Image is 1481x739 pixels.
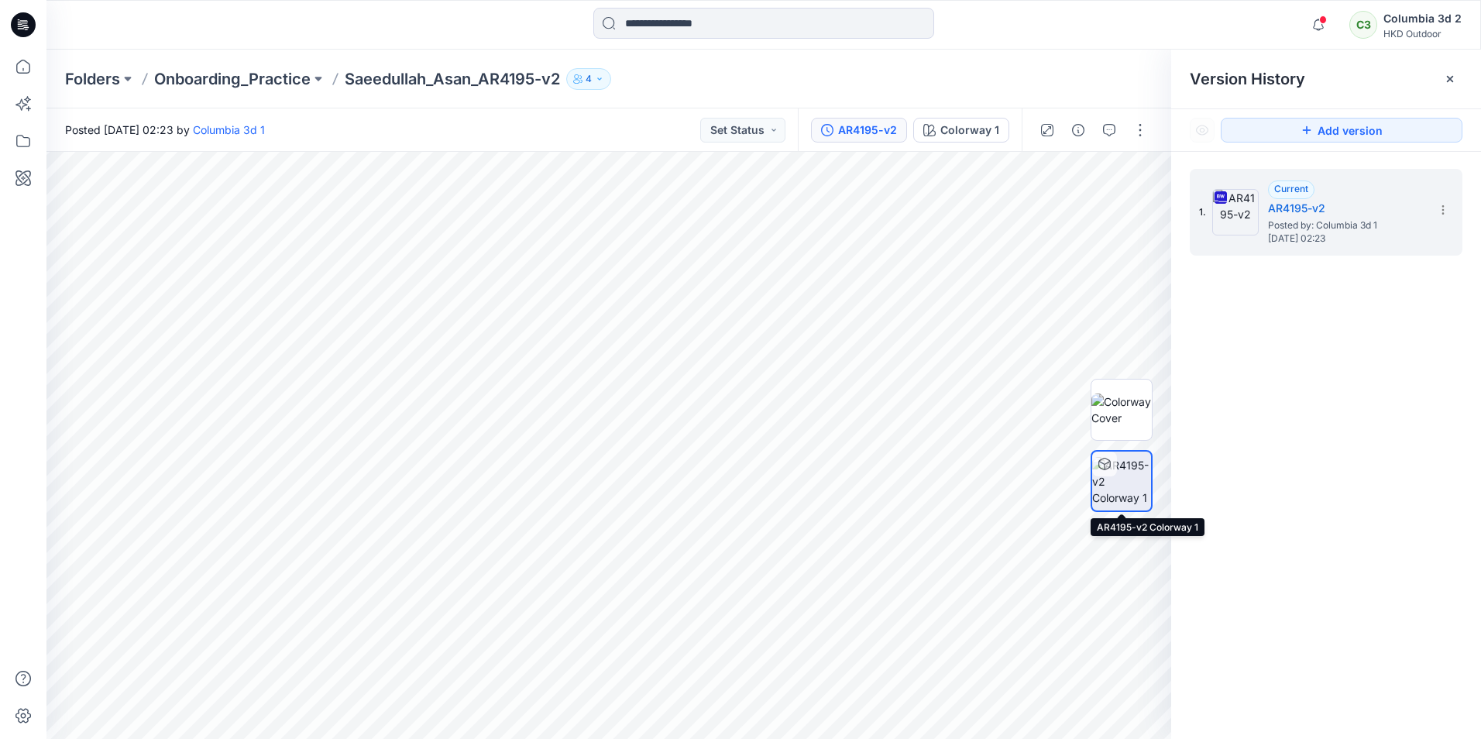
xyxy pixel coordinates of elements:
[1091,394,1152,426] img: Colorway Cover
[345,68,560,90] p: Saeedullah_Asan_AR4195-v2
[1190,70,1305,88] span: Version History
[154,68,311,90] a: Onboarding_Practice
[838,122,897,139] div: AR4195-v2
[1092,457,1151,506] img: AR4195-v2 Colorway 1
[1221,118,1462,143] button: Add version
[811,118,907,143] button: AR4195-v2
[65,122,265,138] span: Posted [DATE] 02:23 by
[1444,73,1456,85] button: Close
[65,68,120,90] a: Folders
[586,70,592,88] p: 4
[913,118,1009,143] button: Colorway 1
[566,68,611,90] button: 4
[1268,233,1423,244] span: [DATE] 02:23
[1190,118,1215,143] button: Show Hidden Versions
[1199,205,1206,219] span: 1.
[1349,11,1377,39] div: C3
[193,123,265,136] a: Columbia 3d 1
[1274,183,1308,194] span: Current
[940,122,999,139] div: Colorway 1
[1268,199,1423,218] h5: AR4195-v2
[1268,218,1423,233] span: Posted by: Columbia 3d 1
[1383,28,1462,40] div: HKD Outdoor
[1383,9,1462,28] div: Columbia 3d 2
[1066,118,1091,143] button: Details
[1212,189,1259,235] img: AR4195-v2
